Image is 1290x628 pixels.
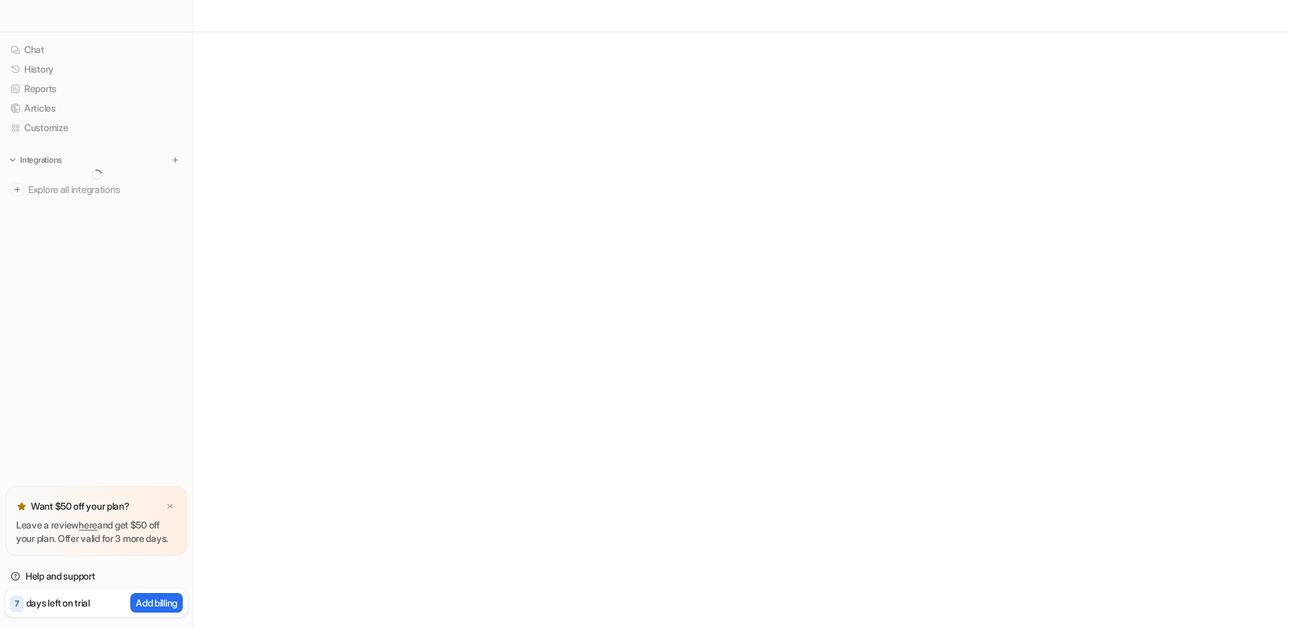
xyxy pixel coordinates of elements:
[136,596,177,610] p: Add billing
[16,518,177,545] p: Leave a review and get $50 off your plan. Offer valid for 3 more days.
[5,153,66,167] button: Integrations
[31,500,130,513] p: Want $50 off your plan?
[26,596,90,610] p: days left on trial
[5,567,187,586] a: Help and support
[5,79,187,98] a: Reports
[16,501,27,512] img: star
[79,519,97,531] a: here
[11,183,24,196] img: explore all integrations
[171,155,180,165] img: menu_add.svg
[5,118,187,137] a: Customize
[20,155,62,165] p: Integrations
[166,502,174,511] img: x
[130,593,183,613] button: Add billing
[28,179,182,200] span: Explore all integrations
[5,99,187,118] a: Articles
[5,60,187,79] a: History
[5,40,187,59] a: Chat
[5,180,187,199] a: Explore all integrations
[15,598,19,610] p: 7
[8,155,17,165] img: expand menu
